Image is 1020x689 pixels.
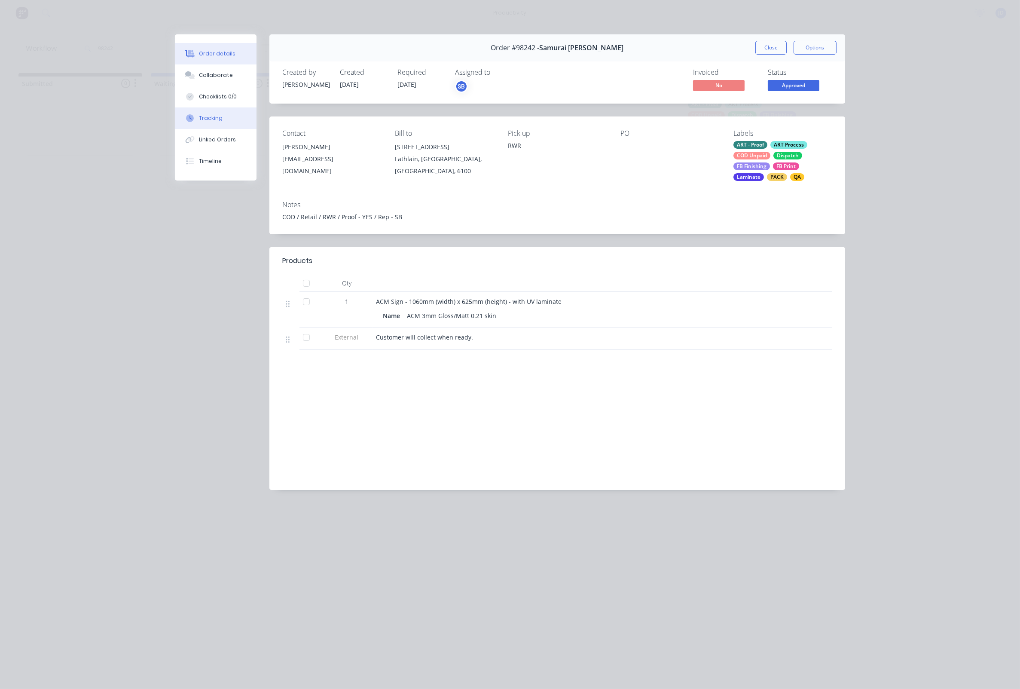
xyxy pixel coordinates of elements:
div: Bill to [395,129,494,138]
button: Close [755,41,787,55]
div: Lathlain, [GEOGRAPHIC_DATA], [GEOGRAPHIC_DATA], 6100 [395,153,494,177]
div: Dispatch [773,152,802,159]
div: [PERSON_NAME] [282,141,381,153]
span: [DATE] [340,80,359,89]
div: Labels [733,129,832,138]
div: Status [768,68,832,77]
button: Linked Orders [175,129,257,150]
div: [STREET_ADDRESS] [395,141,494,153]
div: Order details [199,50,235,58]
div: Notes [282,201,832,209]
div: Linked Orders [199,136,236,144]
span: Customer will collect when ready. [376,333,473,341]
span: Approved [768,80,819,91]
div: QA [790,173,804,181]
span: [DATE] [397,80,416,89]
button: Order details [175,43,257,64]
div: Laminate [733,173,764,181]
div: Name [383,309,403,322]
div: COD / Retail / RWR / Proof - YES / Rep - SB [282,212,832,221]
div: Pick up [508,129,607,138]
span: Order #98242 - [491,44,540,52]
div: PACK [767,173,787,181]
span: 1 [345,297,348,306]
div: Assigned to [455,68,541,77]
button: Approved [768,80,819,93]
div: RWR [508,141,607,150]
div: Created [340,68,387,77]
div: [STREET_ADDRESS]Lathlain, [GEOGRAPHIC_DATA], [GEOGRAPHIC_DATA], 6100 [395,141,494,177]
div: Checklists 0/0 [199,93,237,101]
div: Collaborate [199,71,233,79]
button: Collaborate [175,64,257,86]
span: Samurai [PERSON_NAME] [540,44,624,52]
div: Timeline [199,157,222,165]
div: [PERSON_NAME][EMAIL_ADDRESS][DOMAIN_NAME] [282,141,381,177]
div: ACM 3mm Gloss/Matt 0.21 skin [403,309,500,322]
div: Tracking [199,114,223,122]
span: No [693,80,745,91]
div: Products [282,256,312,266]
div: Contact [282,129,381,138]
div: ART Process [770,141,807,149]
button: Checklists 0/0 [175,86,257,107]
div: Required [397,68,445,77]
button: Timeline [175,150,257,172]
div: [PERSON_NAME] [282,80,330,89]
div: Invoiced [693,68,757,77]
div: FB Print [773,162,799,170]
div: Qty [321,275,373,292]
div: FB Finishing [733,162,770,170]
button: Options [794,41,837,55]
button: SB [455,80,468,93]
span: ACM Sign - 1060mm (width) x 625mm (height) - with UV laminate [376,297,562,306]
span: External [324,333,369,342]
div: PO [620,129,719,138]
div: ART - Proof [733,141,767,149]
div: [EMAIL_ADDRESS][DOMAIN_NAME] [282,153,381,177]
div: Created by [282,68,330,77]
button: Tracking [175,107,257,129]
div: COD Unpaid [733,152,770,159]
